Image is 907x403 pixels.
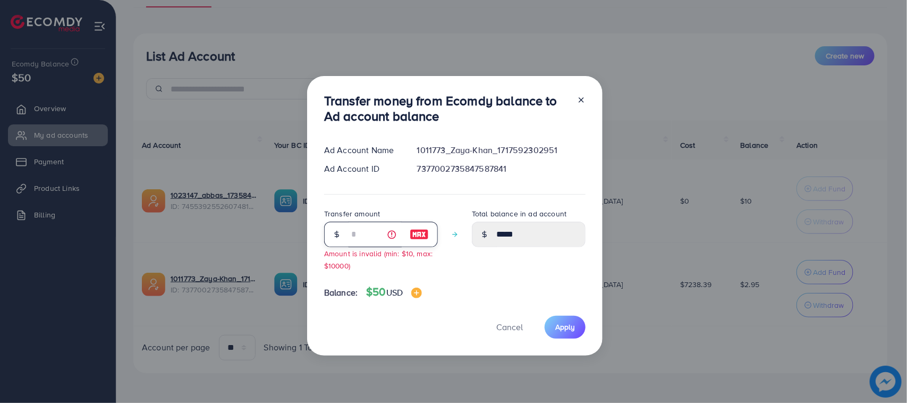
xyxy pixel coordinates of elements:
h4: $50 [366,286,422,299]
span: Balance: [324,287,358,299]
small: Amount is invalid (min: $10, max: $10000) [324,248,433,271]
h3: Transfer money from Ecomdy balance to Ad account balance [324,93,569,124]
img: image [411,288,422,298]
span: Apply [555,322,575,332]
div: 7377002735847587841 [409,163,594,175]
div: Ad Account Name [316,144,409,156]
label: Transfer amount [324,208,380,219]
img: image [410,228,429,241]
label: Total balance in ad account [472,208,566,219]
div: Ad Account ID [316,163,409,175]
span: Cancel [496,321,523,333]
button: Apply [545,316,586,339]
div: 1011773_Zaya-Khan_1717592302951 [409,144,594,156]
span: USD [386,287,403,298]
button: Cancel [483,316,536,339]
